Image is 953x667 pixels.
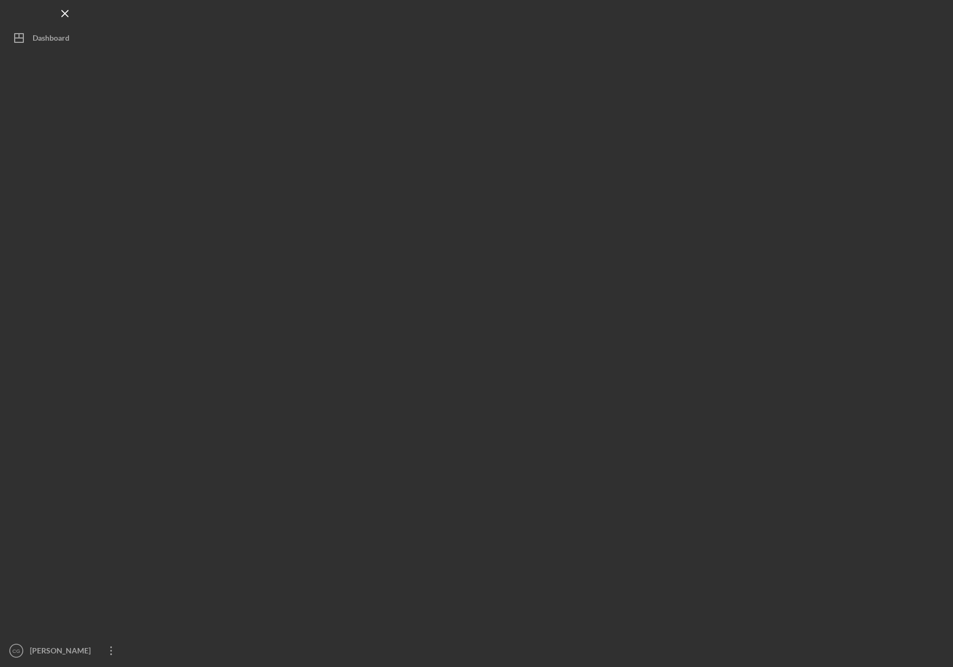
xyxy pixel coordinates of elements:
[33,27,70,52] div: Dashboard
[5,640,125,662] button: CG[PERSON_NAME]
[12,648,20,654] text: CG
[5,27,125,49] button: Dashboard
[27,640,98,664] div: [PERSON_NAME]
